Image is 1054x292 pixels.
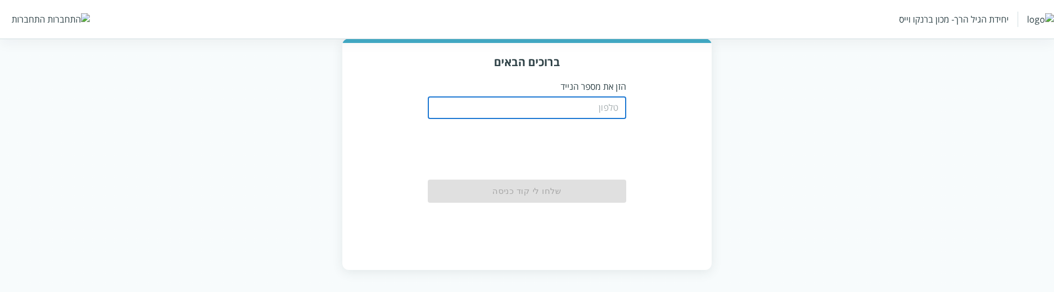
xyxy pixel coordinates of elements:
div: יחידת הגיל הרך- מכון ברנקו וייס [899,13,1009,25]
p: הזן את מספר הנייד [428,80,626,93]
img: logo [1027,13,1054,25]
input: טלפון [428,97,626,119]
h3: ברוכים הבאים [353,55,700,69]
iframe: reCAPTCHA [459,126,626,169]
img: התחברות [47,13,90,25]
div: התחברות [12,13,45,25]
